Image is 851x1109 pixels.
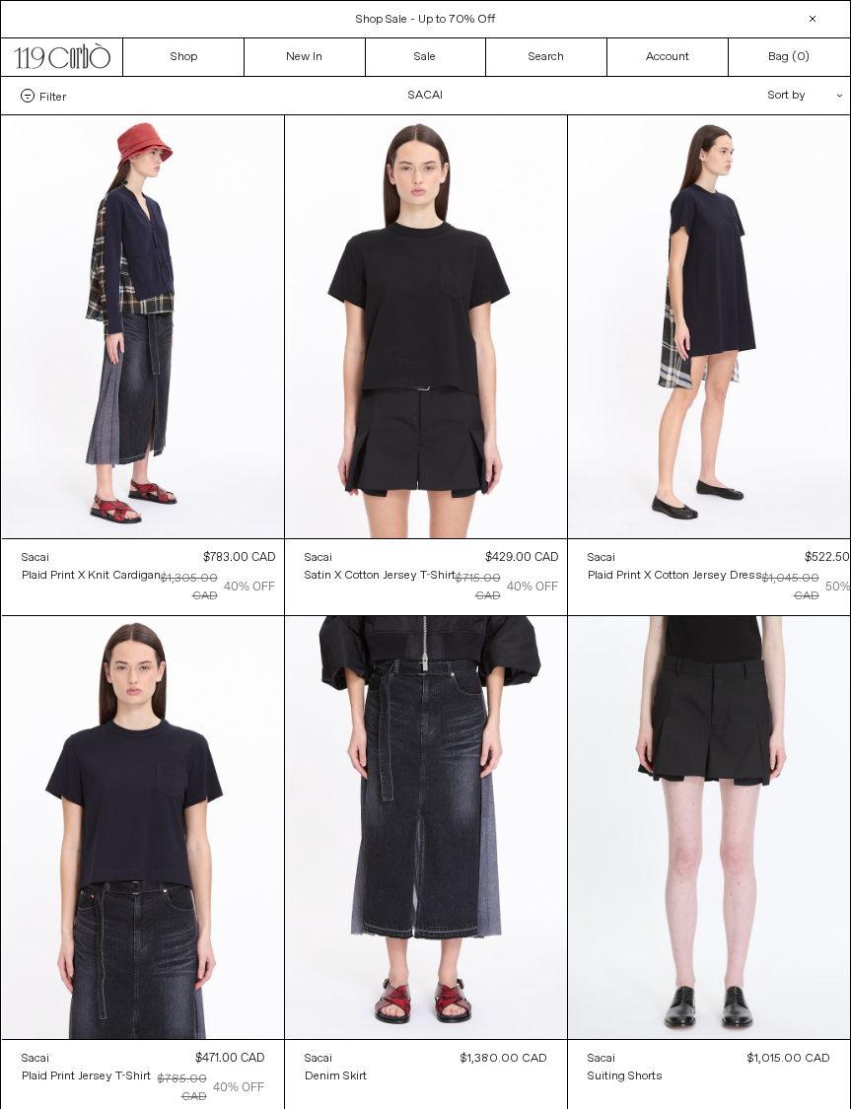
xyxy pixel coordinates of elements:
a: Denim Skirt [305,1068,367,1085]
span: ) [797,48,810,66]
a: Sale [366,38,487,76]
div: $1,305.00 CAD [161,570,218,605]
a: Account [607,38,729,76]
div: Sort by [653,77,830,114]
a: Plaid Print Jersey T-Shirt [22,1068,151,1085]
div: Suiting Shorts [588,1069,663,1085]
div: 40% OFF [224,579,275,596]
a: Sacai [305,1050,367,1068]
a: Plaid Print x Cotton Jersey Dress [588,567,762,585]
div: Plaid Print x Cotton Jersey Dress [588,568,762,585]
a: Sacai [305,549,456,567]
div: Sacai [588,1051,615,1068]
div: Sacai [22,550,49,567]
div: Satin x Cotton Jersey T-Shirt [305,568,456,585]
a: Shop [123,38,245,76]
a: Satin x Cotton Jersey T-Shirt [305,567,456,585]
div: Sacai [305,1051,332,1068]
div: Sacai [22,1051,49,1068]
a: Shop Sale - Up to 70% Off [356,12,495,28]
div: $471.00 CAD [195,1050,264,1068]
div: Plaid Print Jersey T-Shirt [22,1069,151,1085]
div: $785.00 CAD [151,1071,207,1106]
div: $429.00 CAD [485,549,558,567]
a: New In [245,38,366,76]
a: Bag () [729,38,850,76]
div: $1,380.00 CAD [461,1050,547,1068]
span: 0 [797,49,805,65]
div: $783.00 CAD [203,549,275,567]
a: Search [486,38,607,76]
div: Sacai [305,550,332,567]
div: Plaid Print x Knit Cardigan [22,568,161,585]
div: $1,015.00 CAD [747,1050,830,1068]
div: $1,045.00 CAD [762,570,819,605]
a: Suiting Shorts [588,1068,663,1085]
img: Sacai Satin x Cotton Jersey T-Shir [285,115,567,538]
img: Sacai Denim Skirt [285,616,567,1039]
div: Denim Skirt [305,1069,367,1085]
div: Sacai [588,550,615,567]
div: $715.00 CAD [456,570,501,605]
a: Plaid Print x Knit Cardigan [22,567,161,585]
a: Sacai [22,1050,151,1068]
img: Sacai Plaid Print x Knit Cardigan [2,115,284,538]
div: 40% OFF [213,1079,264,1097]
div: 40% OFF [507,579,558,596]
img: Sacai Plaid Print x Cotton Jersey Dress [568,115,850,538]
img: Sacai Plaid Print Jersey T-Shirt [2,616,284,1039]
span: Filter [39,89,66,103]
a: Sacai [588,549,762,567]
a: Sacai [22,549,161,567]
img: Sacai Suiting Shorts [568,616,850,1039]
a: Sacai [588,1050,663,1068]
